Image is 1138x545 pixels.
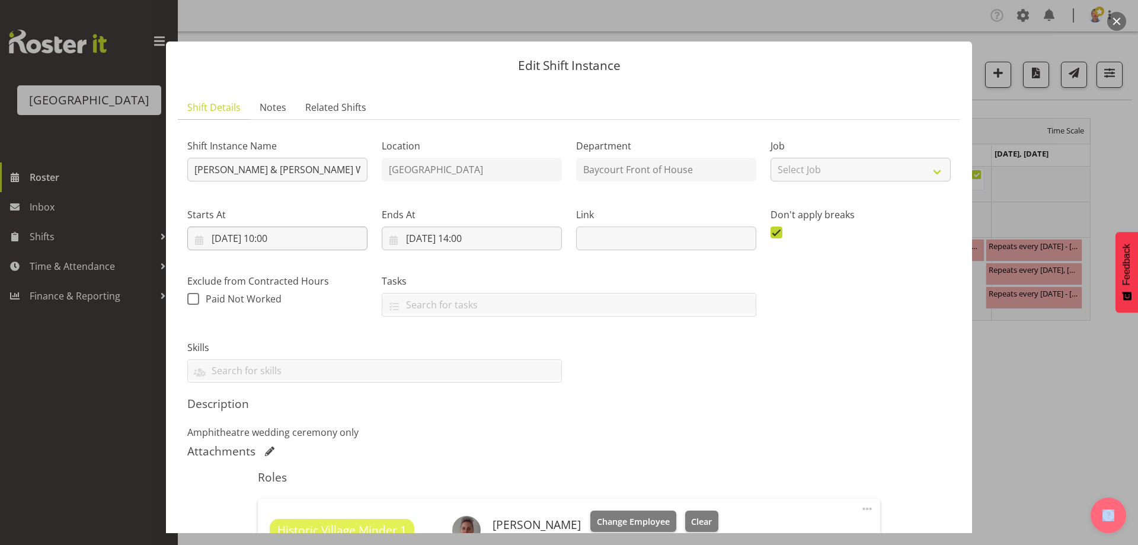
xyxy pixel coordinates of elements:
[187,425,951,439] p: Amphitheatre wedding ceremony only
[1115,232,1138,313] button: Feedback - Show survey
[493,518,581,531] h6: [PERSON_NAME]
[206,292,282,305] span: Paid Not Worked
[382,227,562,250] input: Click to select...
[771,208,951,222] label: Don't apply breaks
[597,515,670,528] span: Change Employee
[187,158,367,181] input: Shift Instance Name
[178,59,960,72] p: Edit Shift Instance
[187,274,367,288] label: Exclude from Contracted Hours
[277,522,407,539] span: Historic Village Minder 1
[1102,509,1114,521] img: help-xxl-2.png
[258,470,880,485] h5: Roles
[590,511,676,532] button: Change Employee
[576,208,756,222] label: Link
[452,516,481,544] img: lisa-camplin39eb652cd60ab4b13f89f5bbe30ec9d7.png
[771,139,951,153] label: Job
[382,139,562,153] label: Location
[1121,244,1132,285] span: Feedback
[382,295,756,314] input: Search for tasks
[685,511,719,532] button: Clear
[382,208,562,222] label: Ends At
[382,274,756,288] label: Tasks
[187,227,367,250] input: Click to select...
[187,340,562,355] label: Skills
[188,362,561,380] input: Search for skills
[187,208,367,222] label: Starts At
[260,100,286,114] span: Notes
[305,100,366,114] span: Related Shifts
[576,139,756,153] label: Department
[187,100,241,114] span: Shift Details
[187,444,255,458] h5: Attachments
[691,515,712,528] span: Clear
[187,397,951,411] h5: Description
[187,139,367,153] label: Shift Instance Name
